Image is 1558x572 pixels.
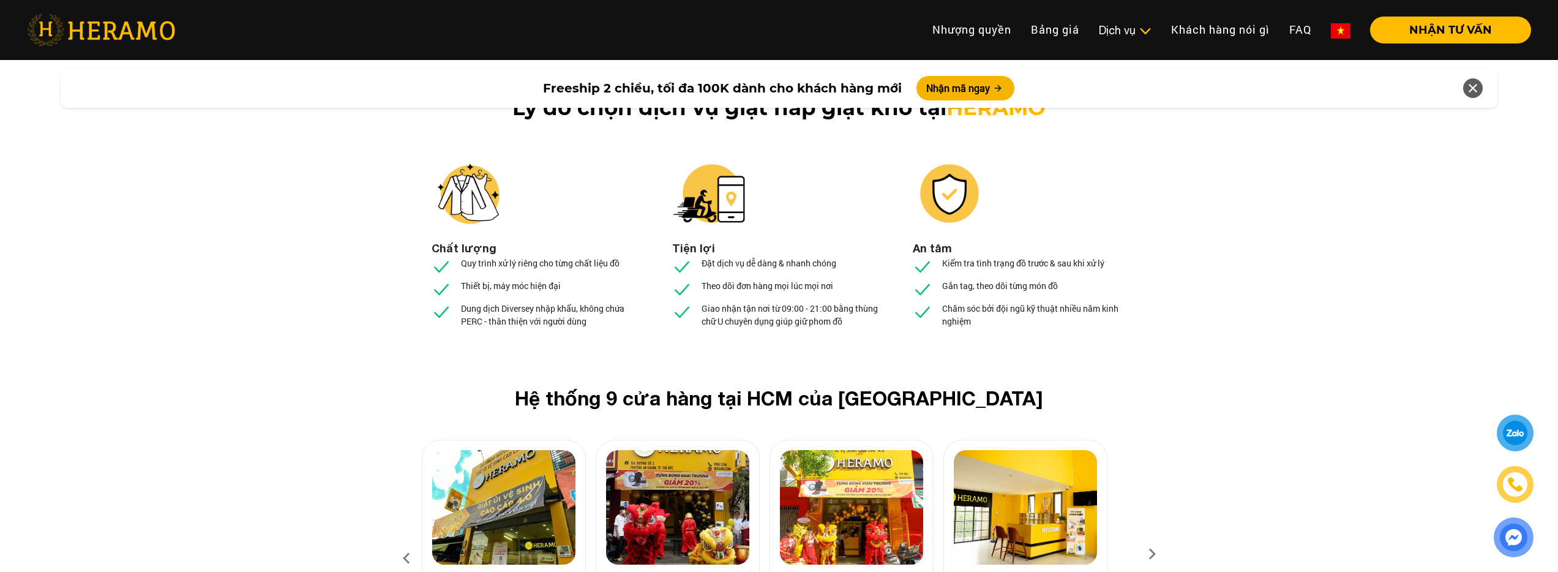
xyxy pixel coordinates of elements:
[432,450,575,565] img: heramo-314-le-van-viet-phuong-tang-nhon-phu-b-quan-9
[913,279,932,299] img: checked.svg
[432,302,451,322] img: checked.svg
[780,450,923,565] img: heramo-398-duong-hoang-dieu-phuong-2-quan-4
[432,240,496,257] li: Chất lượng
[1360,24,1531,36] a: NHẬN TƯ VẤN
[432,279,451,299] img: checked.svg
[954,450,1097,565] img: heramo-parc-villa-dai-phuoc-island-dong-nai
[942,302,1127,328] p: Chăm sóc bởi đội ngũ kỹ thuật nhiều năm kinh nghiệm
[942,279,1058,292] p: Gắn tag, theo dõi từng món đồ
[672,279,692,299] img: checked.svg
[913,157,986,230] img: heramo-giat-hap-giat-kho-an-tam
[672,302,692,322] img: checked.svg
[441,386,1117,410] h2: Hệ thống 9 cửa hàng tại HCM của [GEOGRAPHIC_DATA]
[702,302,886,328] p: Giao nhận tận nơi từ 09:00 - 21:00 bằng thùng chữ U chuyên dụng giúp giữ phom đồ
[1021,17,1089,43] a: Bảng giá
[461,257,620,269] p: Quy trình xử lý riêng cho từng chất liệu đồ
[1279,17,1321,43] a: FAQ
[1331,23,1350,39] img: vn-flag.png
[432,257,451,276] img: checked.svg
[672,157,746,230] img: heramo-giat-hap-giat-kho-tien-loi
[461,279,561,292] p: Thiết bị, máy móc hiện đại
[1508,478,1522,491] img: phone-icon
[1370,17,1531,43] button: NHẬN TƯ VẤN
[923,17,1021,43] a: Nhượng quyền
[432,157,505,230] img: heramo-giat-hap-giat-kho-chat-luong
[702,257,836,269] p: Đặt dịch vụ dễ dàng & nhanh chóng
[913,257,932,276] img: checked.svg
[1161,17,1279,43] a: Khách hàng nói gì
[1139,25,1152,37] img: subToggleIcon
[913,240,952,257] li: An tâm
[942,257,1104,269] p: Kiểm tra tình trạng đồ trước & sau khi xử lý
[672,240,715,257] li: Tiện lợi
[672,257,692,276] img: checked.svg
[1499,468,1532,501] a: phone-icon
[461,302,646,328] p: Dung dịch Diversey nhập khẩu, không chứa PERC - thân thiện với người dùng
[27,14,175,46] img: heramo-logo.png
[916,76,1014,100] button: Nhận mã ngay
[543,79,902,97] span: Freeship 2 chiều, tối đa 100K dành cho khách hàng mới
[438,96,1121,121] h1: Lý do chọn dịch vụ giặt hấp giặt khô tại
[606,450,749,565] img: heramo-15a-duong-so-2-phuong-an-khanh-thu-duc
[913,302,932,322] img: checked.svg
[1099,22,1152,39] div: Dịch vụ
[702,279,833,292] p: Theo dõi đơn hàng mọi lúc mọi nơi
